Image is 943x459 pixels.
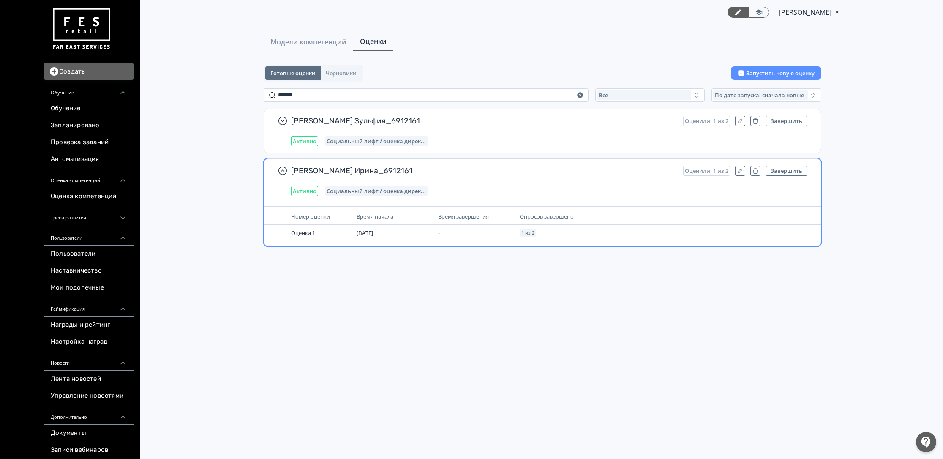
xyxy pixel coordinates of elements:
[44,371,134,388] a: Лента новостей
[685,167,728,174] span: Оценили: 1 из 2
[357,213,393,220] span: Время начала
[360,36,387,46] span: Оценки
[291,166,676,176] span: [PERSON_NAME] Ирина_6912161
[44,317,134,333] a: Награды и рейтинг
[44,425,134,442] a: Документы
[44,63,134,80] button: Создать
[44,100,134,117] a: Обучение
[291,213,330,220] span: Номер оценки
[293,138,316,145] span: Активно
[599,92,608,98] span: Все
[291,116,676,126] span: [PERSON_NAME] Зульфия_6912161
[327,188,426,194] span: Социальный лифт / оценка директора магазина
[44,225,134,246] div: Пользователи
[685,117,728,124] span: Оценили: 1 из 2
[51,5,112,53] img: https://files.teachbase.ru/system/account/57463/logo/medium-936fc5084dd2c598f50a98b9cbe0469a.png
[748,7,769,18] a: Переключиться в режим ученика
[326,70,357,76] span: Черновики
[44,246,134,262] a: Пользователи
[270,37,346,47] span: Модели компетенций
[44,117,134,134] a: Запланировано
[265,66,321,80] button: Готовые оценки
[731,66,821,80] button: Запустить новую оценку
[327,138,426,145] span: Социальный лифт / оценка директора магазина
[44,350,134,371] div: Новости
[44,388,134,404] a: Управление новостями
[766,166,807,176] button: Завершить
[438,213,489,220] span: Время завершения
[766,116,807,126] button: Завершить
[44,279,134,296] a: Мои подопечные
[291,229,315,237] span: Оценка 1
[44,151,134,168] a: Автоматизация
[44,188,134,205] a: Оценка компетенций
[44,404,134,425] div: Дополнительно
[293,188,316,194] span: Активно
[44,80,134,100] div: Обучение
[435,225,516,241] td: -
[357,229,373,237] span: [DATE]
[44,333,134,350] a: Настройка наград
[595,88,705,102] button: Все
[321,66,362,80] button: Черновики
[44,442,134,459] a: Записи вебинаров
[521,230,534,235] span: 1 из 2
[711,88,821,102] button: По дате запуска: сначала новые
[779,7,833,17] span: Юлия Князева
[44,168,134,188] div: Оценка компетенций
[44,205,134,225] div: Треки развития
[520,213,574,220] span: Опросов завершено
[715,92,804,98] span: По дате запуска: сначала новые
[44,134,134,151] a: Проверка заданий
[44,262,134,279] a: Наставничество
[44,296,134,317] div: Геймификация
[270,70,316,76] span: Готовые оценки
